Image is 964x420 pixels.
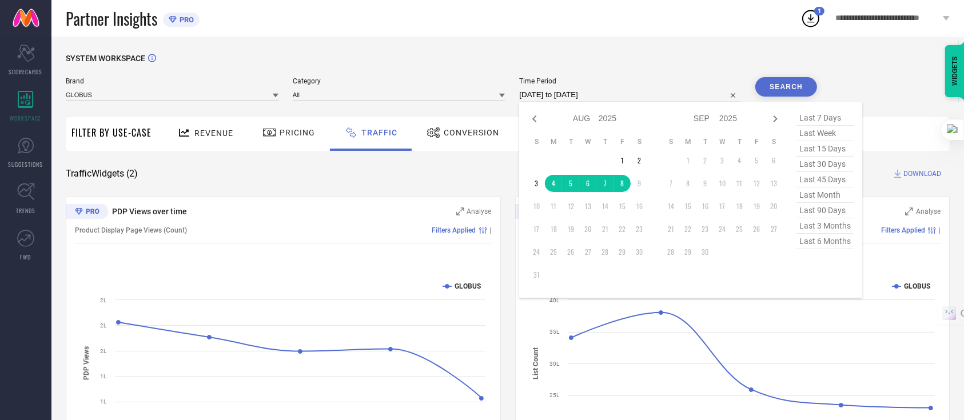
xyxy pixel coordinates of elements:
span: DOWNLOAD [903,168,941,179]
td: Mon Aug 04 2025 [545,175,562,192]
text: 35L [549,329,560,335]
span: Traffic Widgets ( 2 ) [66,168,138,179]
td: Tue Sep 30 2025 [696,243,714,261]
td: Sun Sep 14 2025 [662,198,679,215]
td: Sun Aug 03 2025 [528,175,545,192]
td: Tue Sep 23 2025 [696,221,714,238]
td: Sat Aug 23 2025 [631,221,648,238]
td: Fri Aug 29 2025 [614,243,631,261]
td: Fri Aug 08 2025 [614,175,631,192]
span: SYSTEM WORKSPACE [66,54,145,63]
text: 30L [549,361,560,367]
th: Thursday [731,137,748,146]
span: SUGGESTIONS [9,160,43,169]
span: last 7 days [796,110,854,126]
span: 1 [818,7,821,15]
span: last month [796,187,854,203]
button: Search [755,77,817,97]
th: Sunday [662,137,679,146]
td: Mon Sep 15 2025 [679,198,696,215]
span: Analyse [467,207,492,215]
td: Thu Aug 21 2025 [596,221,614,238]
td: Sat Sep 27 2025 [765,221,782,238]
td: Mon Sep 22 2025 [679,221,696,238]
span: | [939,226,941,234]
td: Wed Aug 06 2025 [579,175,596,192]
td: Sat Aug 02 2025 [631,152,648,169]
td: Wed Aug 13 2025 [579,198,596,215]
th: Saturday [631,137,648,146]
th: Thursday [596,137,614,146]
td: Sat Sep 13 2025 [765,175,782,192]
td: Sat Sep 20 2025 [765,198,782,215]
td: Wed Aug 20 2025 [579,221,596,238]
td: Mon Sep 29 2025 [679,243,696,261]
text: 40L [549,297,560,303]
text: 2L [100,348,107,354]
span: last 30 days [796,157,854,172]
span: Partner Insights [66,7,157,30]
th: Tuesday [696,137,714,146]
span: last 90 days [796,203,854,218]
span: Filters Applied [432,226,476,234]
span: | [490,226,492,234]
td: Fri Sep 12 2025 [748,175,765,192]
span: Product Display Page Views (Count) [75,226,187,234]
td: Fri Sep 19 2025 [748,198,765,215]
th: Tuesday [562,137,579,146]
td: Fri Aug 15 2025 [614,198,631,215]
td: Mon Sep 01 2025 [679,152,696,169]
td: Sun Sep 07 2025 [662,175,679,192]
td: Sat Aug 16 2025 [631,198,648,215]
span: last 45 days [796,172,854,187]
span: PRO [177,15,194,24]
td: Fri Aug 01 2025 [614,152,631,169]
th: Friday [614,137,631,146]
div: Premium [66,204,108,221]
td: Tue Sep 02 2025 [696,152,714,169]
td: Tue Aug 19 2025 [562,221,579,238]
td: Thu Sep 11 2025 [731,175,748,192]
td: Sun Aug 31 2025 [528,266,545,283]
span: Time Period [519,77,741,85]
span: Filter By Use-Case [71,126,152,139]
th: Monday [679,137,696,146]
th: Saturday [765,137,782,146]
th: Monday [545,137,562,146]
span: Brand [66,77,278,85]
td: Wed Sep 24 2025 [714,221,731,238]
td: Sun Sep 28 2025 [662,243,679,261]
td: Sun Aug 24 2025 [528,243,545,261]
span: FWD [21,253,31,261]
text: GLOBUS [904,282,930,290]
text: 1L [100,398,107,405]
td: Thu Aug 14 2025 [596,198,614,215]
td: Mon Sep 08 2025 [679,175,696,192]
span: last 3 months [796,218,854,234]
td: Mon Aug 11 2025 [545,198,562,215]
tspan: PDP Views [82,346,90,380]
svg: Zoom [456,207,464,215]
td: Tue Aug 05 2025 [562,175,579,192]
td: Wed Aug 27 2025 [579,243,596,261]
text: 2L [100,322,107,329]
td: Tue Sep 16 2025 [696,198,714,215]
td: Tue Sep 09 2025 [696,175,714,192]
td: Wed Sep 17 2025 [714,198,731,215]
td: Wed Sep 03 2025 [714,152,731,169]
th: Sunday [528,137,545,146]
span: Revenue [194,129,233,138]
span: Traffic [361,128,397,137]
td: Fri Sep 26 2025 [748,221,765,238]
td: Thu Sep 25 2025 [731,221,748,238]
div: Open download list [800,8,821,29]
span: last 6 months [796,234,854,249]
td: Mon Aug 25 2025 [545,243,562,261]
span: TRENDS [16,206,35,215]
td: Thu Sep 18 2025 [731,198,748,215]
td: Fri Sep 05 2025 [748,152,765,169]
span: last 15 days [796,141,854,157]
th: Wednesday [579,137,596,146]
text: GLOBUS [455,282,481,290]
td: Sun Aug 17 2025 [528,221,545,238]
